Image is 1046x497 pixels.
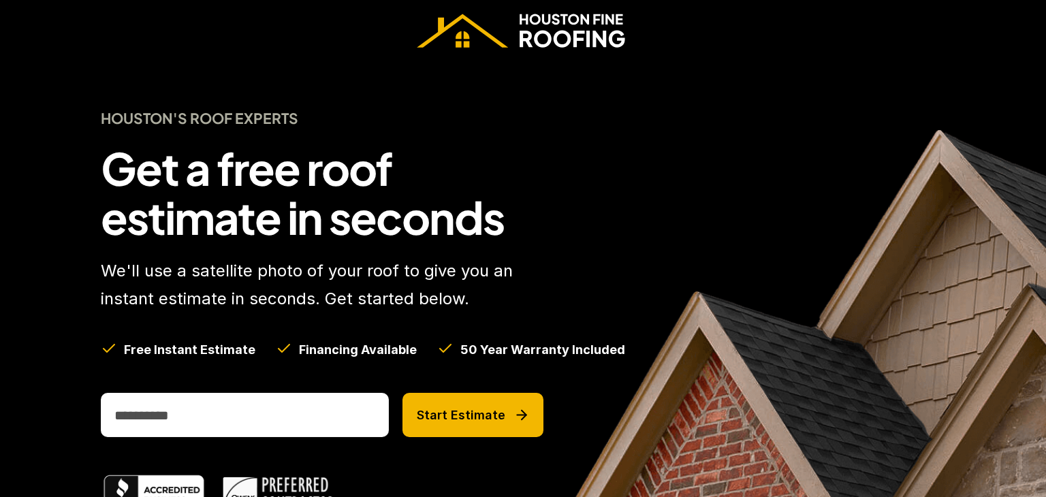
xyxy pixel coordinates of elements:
[417,408,505,423] p: Start Estimate
[101,109,543,127] h4: Houston's Roof Experts
[460,341,625,358] h5: 50 Year Warranty Included
[299,341,417,358] h5: Financing Available
[101,144,543,241] h1: Get a free roof estimate in seconds
[101,257,543,313] p: We'll use a satellite photo of your roof to give you an instant estimate in seconds. Get started ...
[402,393,543,437] button: Start Estimate
[124,341,255,358] h5: Free Instant Estimate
